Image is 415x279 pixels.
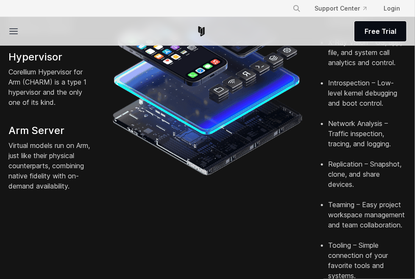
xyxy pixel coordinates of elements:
p: Corellium Hypervisor for Arm (CHARM) is a type 1 hypervisor and the only one of its kind. [8,67,95,107]
li: Network Analysis – Traffic inspection, tracing, and logging. [328,118,407,159]
li: Introspection – Low-level kernel debugging and boot control. [328,78,407,118]
h4: Arm Server [8,124,95,137]
a: Free Trial [354,21,407,41]
div: Navigation Menu [286,1,407,16]
li: Replication – Snapshot, clone, and share devices. [328,159,407,200]
a: Login [377,1,407,16]
button: Search [289,1,304,16]
a: Corellium Home [196,26,207,36]
li: X-Ray Vision – OS, app, file, and system call analytics and control. [328,37,407,78]
a: Support Center [308,1,373,16]
h4: Hypervisor [8,51,95,63]
p: Virtual models run on Arm, just like their physical counterparts, combining native fidelity with ... [8,140,95,191]
span: Free Trial [365,26,396,36]
li: Teaming – Easy project workspace management and team collaboration. [328,200,407,240]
